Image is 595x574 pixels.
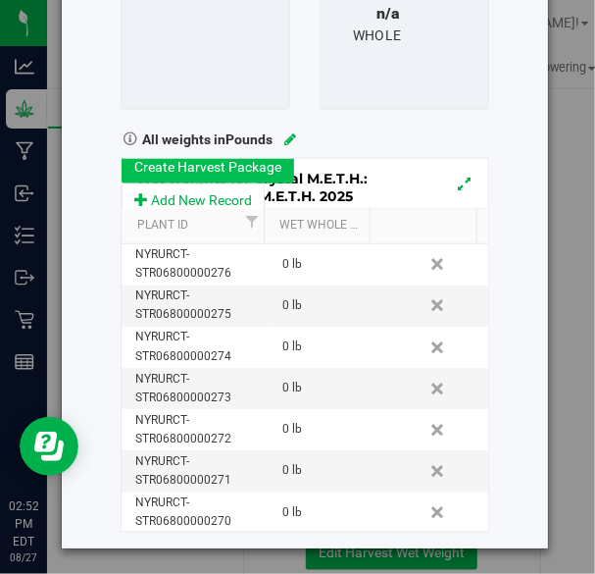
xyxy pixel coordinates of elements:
div: 0 lb [282,379,377,397]
span: Pounds [225,131,273,147]
a: Wet Whole Wt [279,218,363,234]
div: NYRURCT-STR06800000276 [135,245,267,283]
div: 0 lb [282,503,377,522]
span: whole [353,27,401,43]
iframe: Resource center [20,417,78,476]
div: 0 lb [282,338,377,356]
strong: All weights in [142,125,273,150]
div: 0 lb [282,461,377,480]
div: NYRURCT-STR06800000273 [135,370,267,407]
div: NYRURCT-STR06800000272 [135,411,267,448]
div: NYRURCT-STR06800000271 [135,452,267,490]
a: Delete [424,335,454,360]
div: 0 lb [282,296,377,315]
button: Add New Record [122,183,265,217]
a: Delete [424,376,454,401]
div: 0 lb [282,420,377,439]
div: NYRURCT-STR06800000274 [135,328,267,365]
a: Delete [424,251,454,277]
button: Expand [450,169,478,197]
a: Plant Id [137,218,240,234]
button: Create Harvest Package [122,150,294,183]
div: 0 lb [282,255,377,274]
span: n/a [376,4,400,23]
div: NYRURCT-STR06800000270 [135,494,267,531]
a: Delete [424,417,454,443]
a: Delete [424,292,454,318]
div: NYRURCT-STR06800000275 [135,287,267,324]
a: Delete [424,499,454,525]
a: Filter [240,209,264,234]
a: Delete [424,458,454,484]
